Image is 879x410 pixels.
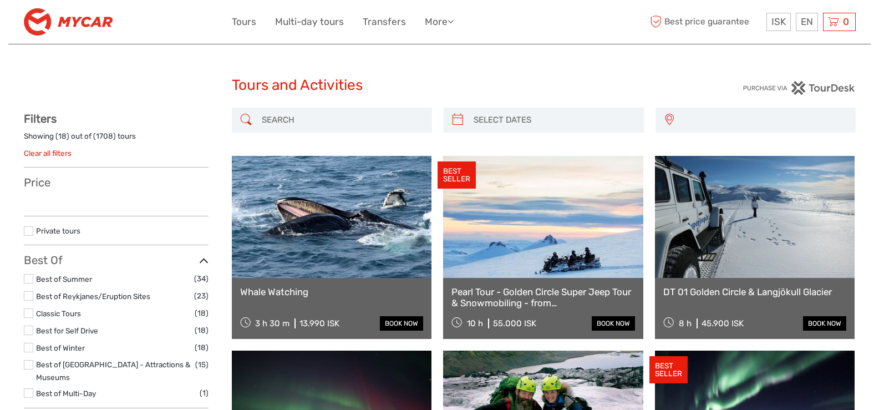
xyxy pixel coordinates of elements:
span: (34) [194,272,209,285]
a: Best of Winter [36,343,85,352]
div: BEST SELLER [438,161,476,189]
span: (1) [200,387,209,399]
span: (18) [195,341,209,354]
span: (18) [195,307,209,320]
h3: Price [24,176,209,189]
div: 55.000 ISK [493,318,536,328]
a: book now [592,316,635,331]
a: book now [803,316,846,331]
a: Classic Tours [36,309,81,318]
span: 3 h 30 m [255,318,289,328]
a: Best for Self Drive [36,326,98,335]
div: Showing ( ) out of ( ) tours [24,131,209,148]
a: Best of [GEOGRAPHIC_DATA] - Attractions & Museums [36,360,190,382]
input: SELECT DATES [469,110,638,130]
label: 18 [58,131,67,141]
span: (18) [195,324,209,337]
a: Whale Watching [240,286,424,297]
div: EN [796,13,818,31]
strong: Filters [24,112,57,125]
div: 13.990 ISK [299,318,339,328]
a: Multi-day tours [275,14,344,30]
a: Best of Summer [36,275,92,284]
label: 1708 [96,131,113,141]
span: (23) [194,290,209,302]
a: Clear all filters [24,149,72,158]
a: Best of Reykjanes/Eruption Sites [36,292,150,301]
a: book now [380,316,423,331]
img: PurchaseViaTourDesk.png [743,81,855,95]
img: 3195-1797b0cd-02a8-4b19-8eb3-e1b3e2a469b3_logo_small.png [24,8,113,36]
a: Private tours [36,226,80,235]
a: More [425,14,454,30]
div: BEST SELLER [649,356,688,384]
h1: Tours and Activities [232,77,648,94]
span: Best price guarantee [648,13,764,31]
a: Pearl Tour - Golden Circle Super Jeep Tour & Snowmobiling - from [GEOGRAPHIC_DATA] [451,286,635,309]
a: Best of Multi-Day [36,389,96,398]
span: 0 [841,16,851,27]
span: (15) [195,358,209,371]
a: Tours [232,14,256,30]
a: Transfers [363,14,406,30]
a: DT 01 Golden Circle & Langjökull Glacier [663,286,847,297]
span: ISK [771,16,786,27]
span: 10 h [467,318,483,328]
h3: Best Of [24,254,209,267]
div: 45.900 ISK [702,318,744,328]
input: SEARCH [257,110,426,130]
span: 8 h [679,318,692,328]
